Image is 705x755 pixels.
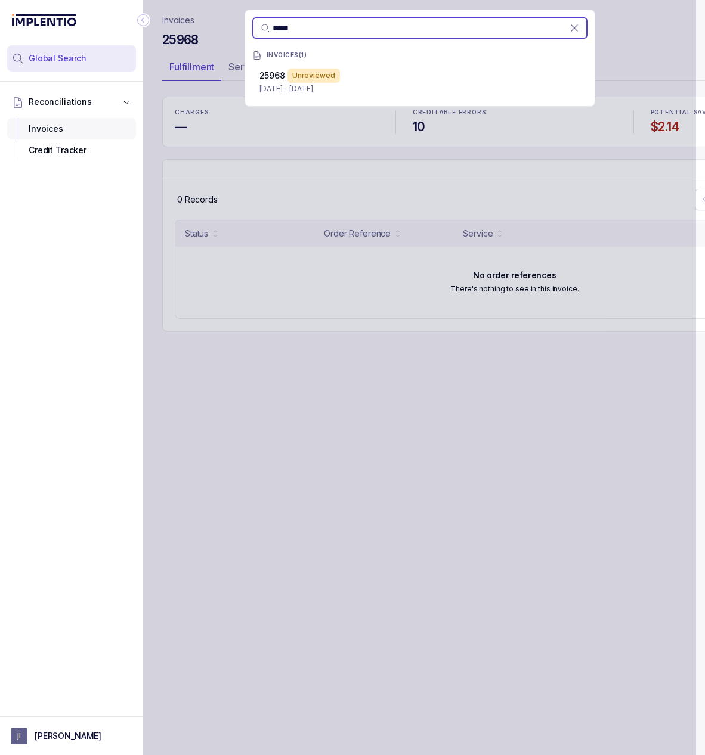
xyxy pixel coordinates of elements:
div: Credit Tracker [17,139,126,161]
button: User initials[PERSON_NAME] [11,728,132,744]
span: 25968 [259,70,285,80]
div: Invoices [17,118,126,139]
span: Global Search [29,52,86,64]
button: Reconciliations [7,89,136,115]
p: [PERSON_NAME] [35,730,101,742]
p: INVOICES ( 1 ) [267,52,307,59]
div: Reconciliations [7,116,136,164]
p: [DATE] - [DATE] [259,83,580,95]
span: Reconciliations [29,96,92,108]
div: Collapse Icon [136,13,150,27]
div: Unreviewed [287,69,340,83]
span: User initials [11,728,27,744]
